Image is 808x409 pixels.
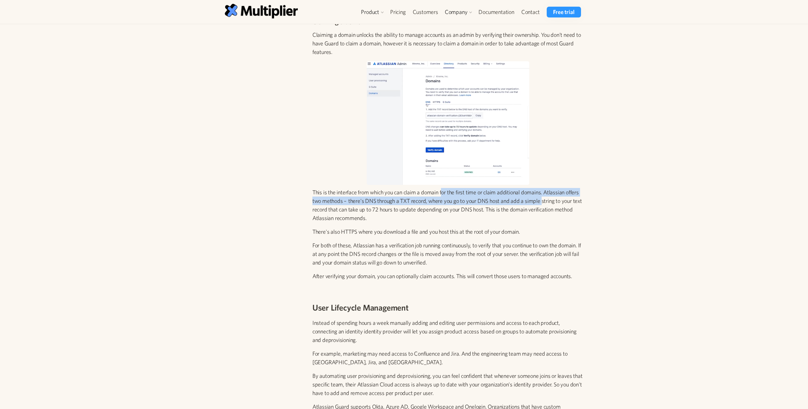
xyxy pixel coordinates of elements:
a: Pricing [387,7,409,17]
div: Company [445,8,468,16]
div: Product [361,8,379,16]
a: Free trial [547,7,581,17]
h3: User Lifecycle Management [312,302,584,313]
p: There's also HTTPS where you download a file and you host this at the root of your domain. [312,227,584,236]
p: By automating user provisioning and deprovisioning, you can feel confident that whenever someone ... [312,372,584,397]
p: Instead of spending hours a week manually adding and editing user permissions and access to each ... [312,318,584,344]
p: This is the interface from which you can claim a domain for the first time or claim additional do... [312,188,584,222]
p: For both of these, Atlassian has a verification job running continuously, to verify that you cont... [312,241,584,267]
p: For example, marketing may need access to Confluence and Jira. And the engineering team may need ... [312,349,584,366]
a: Documentation [475,7,518,17]
p: ‍ [312,285,584,294]
div: Product [358,7,387,17]
div: Company [442,7,475,17]
p: After verifying your domain, you can optionally claim accounts. This will convert those users to ... [312,272,584,280]
a: Contact [518,7,543,17]
a: Customers [409,7,442,17]
p: Claiming a domain unlocks the ability to manage accounts as an admin by verifying their ownership... [312,30,584,56]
